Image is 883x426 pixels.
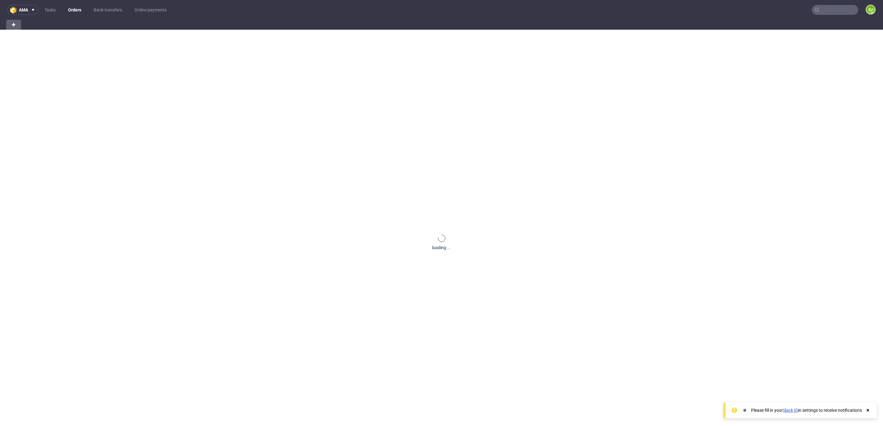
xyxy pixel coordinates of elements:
figcaption: EJ [866,5,875,14]
a: Bank transfers [90,5,126,15]
button: ama [7,5,38,15]
a: Orders [64,5,85,15]
img: Slack [742,407,748,413]
span: ama [19,8,28,12]
div: Please fill in your in settings to receive notifications [751,407,862,413]
a: Online payments [131,5,170,15]
a: Slack ID [783,408,798,413]
a: Tasks [41,5,59,15]
div: loading ... [432,245,451,251]
img: logo [10,6,19,14]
